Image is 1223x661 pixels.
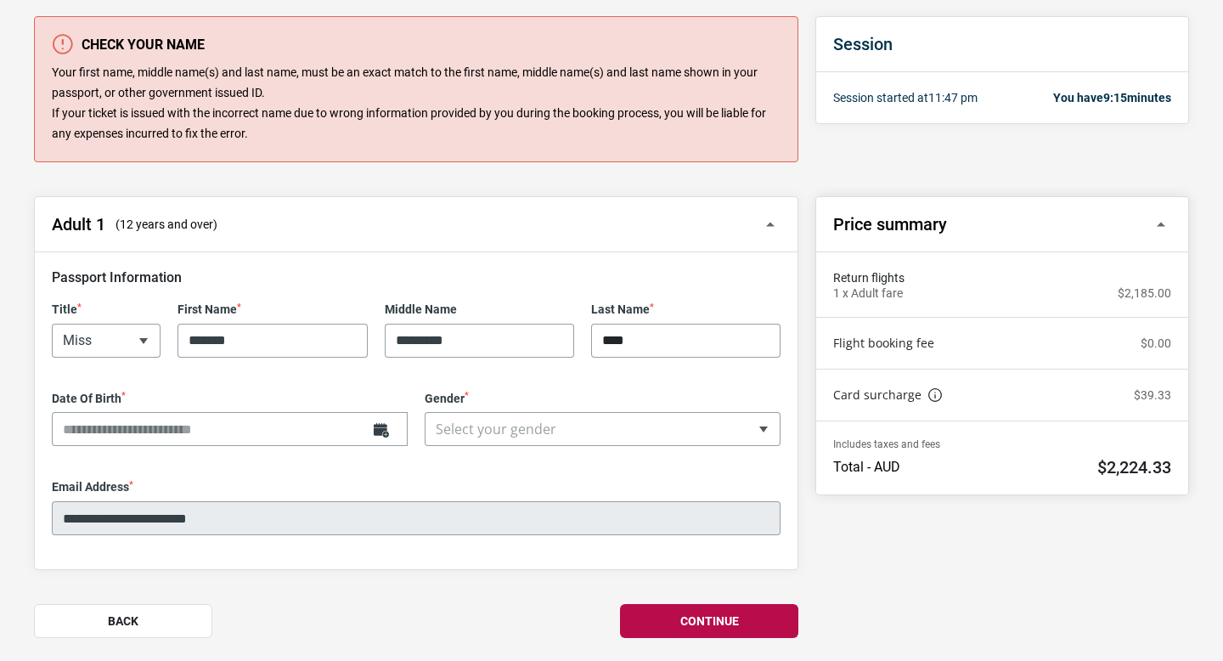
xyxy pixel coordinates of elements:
button: Adult 1 (12 years and over) [35,197,797,252]
span: Miss [53,325,160,357]
p: Session started at [833,89,978,106]
span: Select your gender [426,413,780,446]
span: (12 years and over) [116,216,217,233]
h3: Check your name [52,34,781,54]
label: Last Name [591,302,781,317]
label: Title [52,302,161,317]
label: Email Address [52,480,781,494]
h2: Adult 1 [52,214,105,234]
p: Total - AUD [833,459,900,476]
span: Select your gender [436,420,556,438]
span: 11:47 pm [928,91,978,105]
a: Flight booking fee [833,335,934,352]
p: Your first name, middle name(s) and last name, must be an exact match to the first name, middle n... [52,63,781,144]
span: 9:15 [1103,91,1127,105]
label: Gender [425,392,781,406]
p: $2,185.00 [1118,286,1171,301]
p: $39.33 [1134,388,1171,403]
span: Return flights [833,269,1171,286]
p: You have minutes [1053,89,1171,106]
h2: Session [833,34,1171,54]
button: Price summary [816,197,1188,252]
label: Middle Name [385,302,574,317]
h2: $2,224.33 [1097,457,1171,477]
p: Includes taxes and fees [833,438,1171,450]
span: Miss [52,324,161,358]
span: Select your gender [425,412,781,446]
h2: Price summary [833,214,947,234]
button: Back [34,604,212,638]
button: Continue [620,604,798,638]
p: 1 x Adult fare [833,286,903,301]
label: First Name [178,302,367,317]
label: Date Of Birth [52,392,408,406]
a: Card surcharge [833,387,942,404]
p: $0.00 [1141,336,1171,351]
h3: Passport Information [52,269,781,285]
